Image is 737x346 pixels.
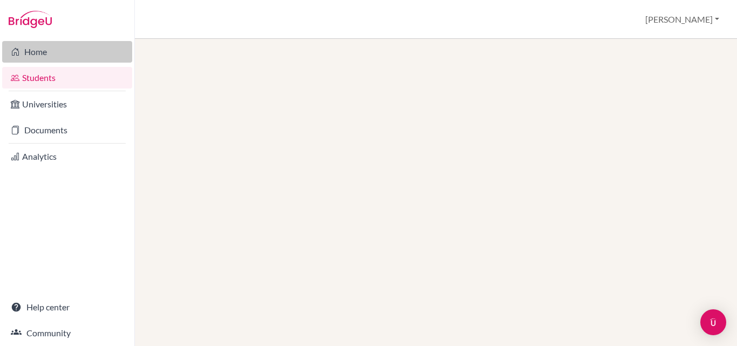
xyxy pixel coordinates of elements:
[2,41,132,63] a: Home
[9,11,52,28] img: Bridge-U
[640,9,724,30] button: [PERSON_NAME]
[2,93,132,115] a: Universities
[2,146,132,167] a: Analytics
[2,67,132,89] a: Students
[700,309,726,335] div: Open Intercom Messenger
[2,296,132,318] a: Help center
[2,322,132,344] a: Community
[2,119,132,141] a: Documents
